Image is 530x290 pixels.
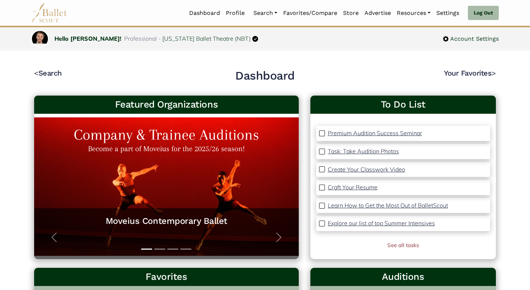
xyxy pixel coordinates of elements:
a: Hello [PERSON_NAME]! [54,35,121,42]
a: Premium Audition Success Seminar [328,129,422,138]
a: Account Settings [443,34,499,44]
a: Advertise [362,5,394,21]
code: > [492,68,496,77]
p: Premium Audition Success Seminar [328,129,422,137]
a: See all tasks [387,242,419,249]
p: Explore our list of top Summer Intensives [328,219,435,227]
a: Settings [433,5,462,21]
a: <Search [34,69,62,77]
span: Account Settings [449,34,499,44]
p: Learn How to Get the Most Out of BalletScout [328,202,448,209]
p: Create Your Classwork Video [328,166,405,173]
button: Slide 3 [167,245,178,253]
h3: Favorites [40,271,293,283]
h3: Auditions [316,271,490,283]
a: Dashboard [186,5,223,21]
a: Your Favorites> [444,69,496,77]
a: Task: Take Audition Photos [328,147,399,156]
h3: Featured Organizations [40,98,293,111]
a: [US_STATE] Ballet Theatre (NBT) [162,35,251,42]
img: profile picture [32,31,48,44]
a: Search [250,5,280,21]
a: Create Your Classwork Video [328,165,405,174]
span: Professional [124,35,157,42]
button: Slide 4 [180,245,191,253]
code: < [34,68,38,77]
button: Slide 2 [154,245,165,253]
button: Slide 1 [141,245,152,253]
a: Learn How to Get the Most Out of BalletScout [328,201,448,210]
a: Favorites/Compare [280,5,340,21]
a: To Do List [316,98,490,111]
h2: Dashboard [235,68,295,84]
a: Resources [394,5,433,21]
a: Moveius Contemporary Ballet [41,216,291,227]
a: Explore our list of top Summer Intensives [328,219,435,228]
a: Craft Your Resume [328,183,378,192]
a: Log Out [468,6,499,20]
a: Profile [223,5,248,21]
span: - [158,35,161,42]
p: Craft Your Resume [328,184,378,191]
p: Task: Take Audition Photos [328,148,399,155]
a: Store [340,5,362,21]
